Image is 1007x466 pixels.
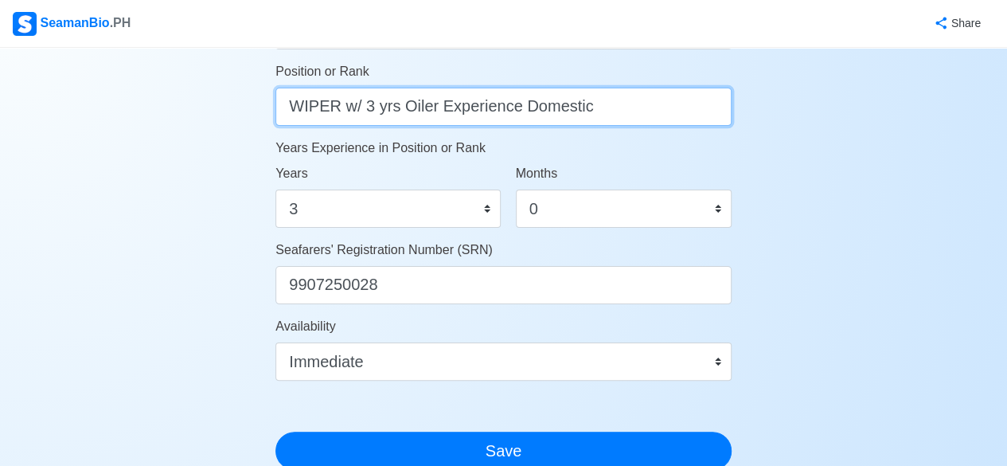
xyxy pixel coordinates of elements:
[275,164,307,183] label: Years
[110,16,131,29] span: .PH
[13,12,37,36] img: Logo
[275,243,492,256] span: Seafarers' Registration Number (SRN)
[275,317,335,336] label: Availability
[275,139,732,158] p: Years Experience in Position or Rank
[13,12,131,36] div: SeamanBio
[275,266,732,304] input: ex. 1234567890
[275,65,369,78] span: Position or Rank
[918,8,994,39] button: Share
[516,164,557,183] label: Months
[275,88,732,126] input: ex. 2nd Officer w/ Master License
